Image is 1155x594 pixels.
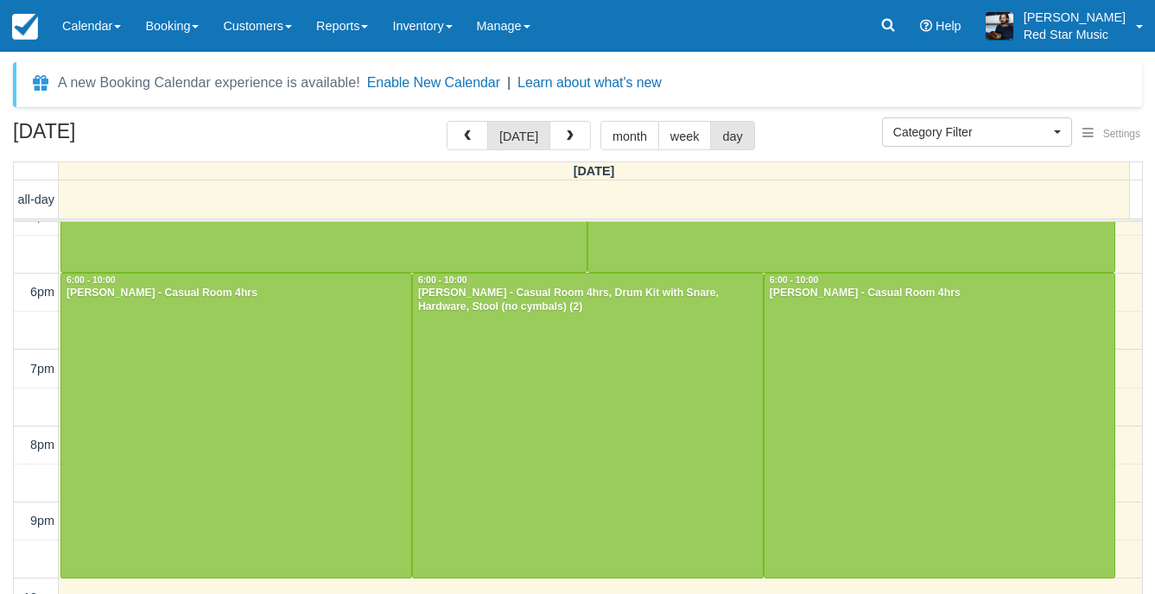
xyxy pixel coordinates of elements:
[1103,128,1140,140] span: Settings
[1072,122,1151,147] button: Settings
[769,287,1110,300] div: [PERSON_NAME] - Casual Room 4hrs
[507,75,511,90] span: |
[412,273,764,578] a: 6:00 - 10:00[PERSON_NAME] - Casual Room 4hrs, Drum Kit with Snare, Hardware, Stool (no cymbals) (2)
[574,164,615,178] span: [DATE]
[18,193,54,206] span: all-day
[517,75,662,90] a: Learn about what's new
[710,121,754,150] button: day
[936,19,961,33] span: Help
[417,287,758,314] div: [PERSON_NAME] - Casual Room 4hrs, Drum Kit with Snare, Hardware, Stool (no cymbals) (2)
[1024,9,1126,26] p: [PERSON_NAME]
[893,123,1050,141] span: Category Filter
[986,12,1013,40] img: A1
[1024,26,1126,43] p: Red Star Music
[367,74,500,92] button: Enable New Calendar
[418,275,467,285] span: 6:00 - 10:00
[658,121,712,150] button: week
[30,209,54,223] span: 5pm
[60,273,412,578] a: 6:00 - 10:00[PERSON_NAME] - Casual Room 4hrs
[30,438,54,452] span: 8pm
[67,275,116,285] span: 6:00 - 10:00
[770,275,819,285] span: 6:00 - 10:00
[12,14,38,40] img: checkfront-main-nav-mini-logo.png
[882,117,1072,147] button: Category Filter
[30,285,54,299] span: 6pm
[30,362,54,376] span: 7pm
[600,121,659,150] button: month
[58,73,360,93] div: A new Booking Calendar experience is available!
[920,20,932,32] i: Help
[487,121,550,150] button: [DATE]
[13,121,232,153] h2: [DATE]
[30,514,54,528] span: 9pm
[764,273,1115,578] a: 6:00 - 10:00[PERSON_NAME] - Casual Room 4hrs
[66,287,407,300] div: [PERSON_NAME] - Casual Room 4hrs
